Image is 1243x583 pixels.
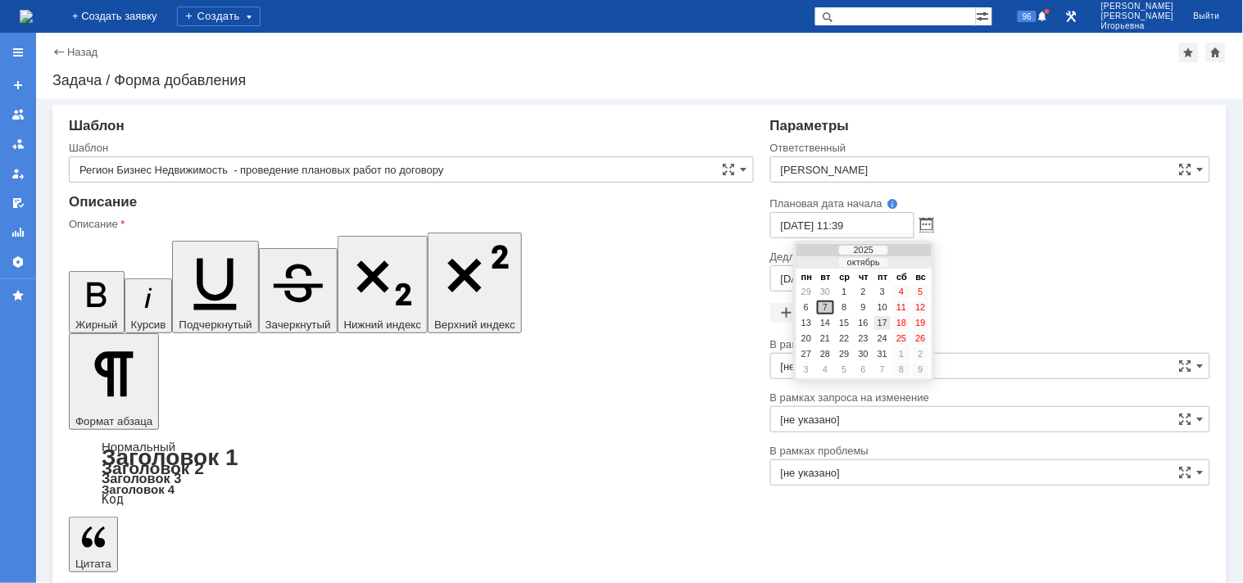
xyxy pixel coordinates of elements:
div: 3 [874,285,891,299]
div: 20 [798,332,814,346]
div: 23 [855,332,872,346]
td: вт [817,273,834,283]
div: 27 [798,347,814,361]
span: Игорьевна [1101,21,1174,31]
span: Сложная форма [723,163,736,176]
div: 31 [874,347,891,361]
a: Заголовок 4 [102,482,175,496]
div: 26 [913,332,929,346]
div: 7 [874,363,891,377]
div: 16 [855,316,872,330]
button: Жирный [69,271,125,333]
div: 8 [837,301,853,314]
div: 6 [798,301,814,314]
div: Дедлайн [770,251,1207,262]
span: Сложная форма [1179,163,1192,176]
div: Вывезти нужно [DATE] [7,134,239,147]
div: 1 [893,347,910,361]
span: [PERSON_NAME] [1101,2,1174,11]
div: 11 [893,301,910,314]
span: Расширенный поиск [976,7,992,23]
span: Зачеркнутый [265,319,331,331]
div: 30 [855,347,872,361]
a: Перейти на домашнюю страницу [20,10,33,23]
div: 19 [913,316,929,330]
div: 17 [874,316,891,330]
div: 15 [837,316,853,330]
span: Жирный [75,319,118,331]
span: Курсив [131,319,166,331]
div: 2 [855,285,872,299]
div: 9 [913,363,929,377]
span: Сложная форма [1179,359,1192,373]
a: Заявки в моей ответственности [5,131,31,157]
a: Заявки на командах [5,102,31,128]
div: Плановая дата начала [770,198,1187,209]
span: в связи с расторжением контракта необходимо вывезти аппарат. подписать акт п/п (он у меня). мне с... [7,82,234,134]
div: 12 [913,301,929,314]
a: Код [102,492,124,507]
a: Нормальный [102,440,175,454]
div: 29 [798,285,814,299]
span: Формат абзаца [75,415,152,427]
div: 22 [837,332,853,346]
td: чт [855,273,873,283]
div: 28 [817,347,833,361]
div: В рамках проблемы [770,445,1207,456]
div: Задача / Форма добавления [52,72,1227,88]
span: [PERSON_NAME] [1101,11,1174,21]
div: 9 [855,301,872,314]
div: 21 [817,332,833,346]
div: 18 [893,316,910,330]
div: Сделать домашней страницей [1206,43,1226,62]
span: Описание [69,194,137,210]
button: Курсив [125,278,173,333]
u: - вывоз аппарата [7,7,233,40]
div: 3 [798,363,814,377]
span: Нижний индекс [344,319,422,331]
td: сб [893,273,910,283]
div: 4 [893,285,910,299]
span: МФУ HP LaserJet Pro 400 M425dn A4, CNF8GD813Y [7,56,186,82]
a: Мои согласования [5,190,31,216]
div: В рамках запроса на изменение [770,392,1207,403]
button: Формат абзаца [69,333,159,430]
div: 25 [893,332,910,346]
div: 13 [798,316,814,330]
span: Цитата [75,558,111,570]
div: 2025 [839,246,888,255]
div: 5 [913,285,929,299]
button: Зачеркнутый [259,248,338,333]
div: Создать [177,7,261,26]
span: Подчеркнутый [179,319,252,331]
span: Верхний индекс [434,319,515,331]
span: Шаблон [69,118,125,133]
a: Заголовок 3 [102,471,181,486]
div: 10 [874,301,891,314]
td: вс [913,273,930,283]
div: 1 [837,285,853,299]
div: 6 [855,363,872,377]
a: Заголовок 2 [102,459,204,477]
div: октябрь [839,258,888,267]
strong: Контакты заказчика [7,174,119,187]
img: logo [20,10,33,23]
strong: Регион Бизнес Недвижимость [7,7,228,23]
span: Параметры [770,118,850,133]
div: 2 [913,347,929,361]
a: Мои заявки [5,160,31,187]
font: : [7,174,122,187]
div: 14 [817,316,833,330]
a: Настройки [5,249,31,275]
a: Назад [67,46,98,58]
span: 96 [1018,11,1037,22]
div: Добавить в избранное [1179,43,1199,62]
div: Описание [69,219,751,229]
div: 4 [817,363,833,377]
div: 8 [893,363,910,377]
div: Шаблон [69,142,751,153]
td: ср [837,273,854,283]
div: В рамках заявки [770,339,1207,350]
button: Нижний индекс [338,236,429,333]
a: Перейти в интерфейс администратора [1062,7,1082,26]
